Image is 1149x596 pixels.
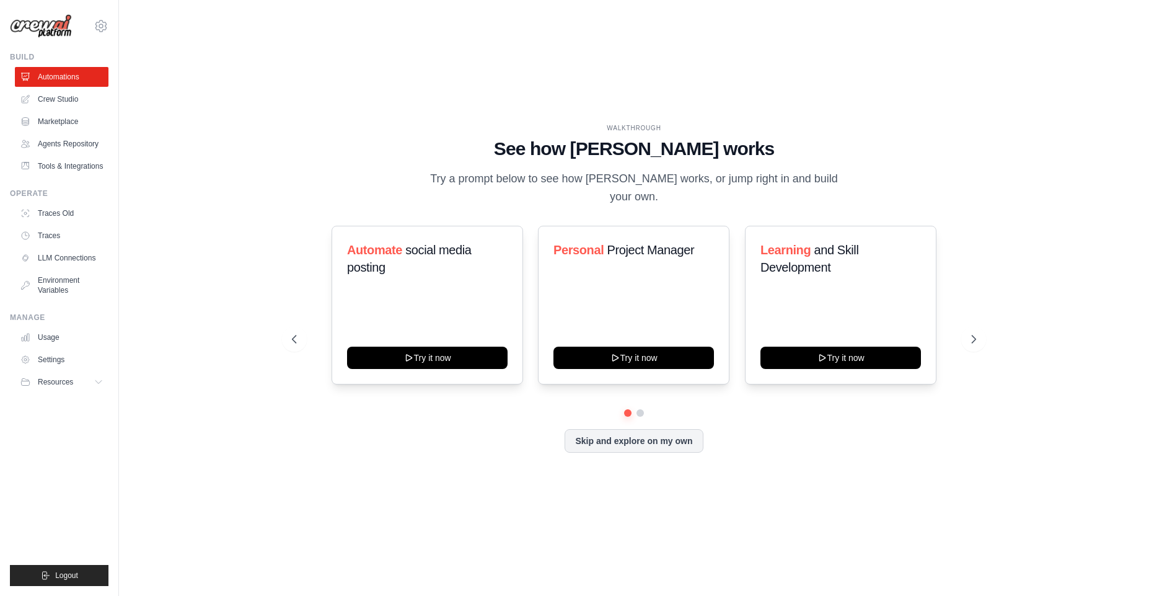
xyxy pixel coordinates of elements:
a: LLM Connections [15,248,108,268]
h1: See how [PERSON_NAME] works [292,138,976,160]
p: Try a prompt below to see how [PERSON_NAME] works, or jump right in and build your own. [426,170,842,207]
span: Personal [553,243,604,257]
a: Crew Studio [15,89,108,109]
div: Operate [10,189,108,198]
span: Logout [55,571,78,580]
span: Learning [760,243,811,257]
a: Environment Variables [15,270,108,300]
span: social media posting [347,243,472,274]
button: Try it now [347,347,508,369]
button: Try it now [553,347,714,369]
div: Build [10,52,108,62]
a: Tools & Integrations [15,156,108,176]
a: Usage [15,327,108,347]
button: Try it now [760,347,921,369]
div: Manage [10,313,108,322]
a: Agents Repository [15,134,108,154]
a: Automations [15,67,108,87]
img: Logo [10,14,72,38]
span: Automate [347,243,402,257]
button: Resources [15,372,108,392]
div: WALKTHROUGH [292,123,976,133]
span: and Skill Development [760,243,858,274]
a: Traces [15,226,108,246]
span: Resources [38,377,73,387]
button: Skip and explore on my own [565,429,703,453]
a: Traces Old [15,203,108,223]
button: Logout [10,565,108,586]
span: Project Manager [607,243,695,257]
a: Settings [15,350,108,370]
a: Marketplace [15,112,108,131]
